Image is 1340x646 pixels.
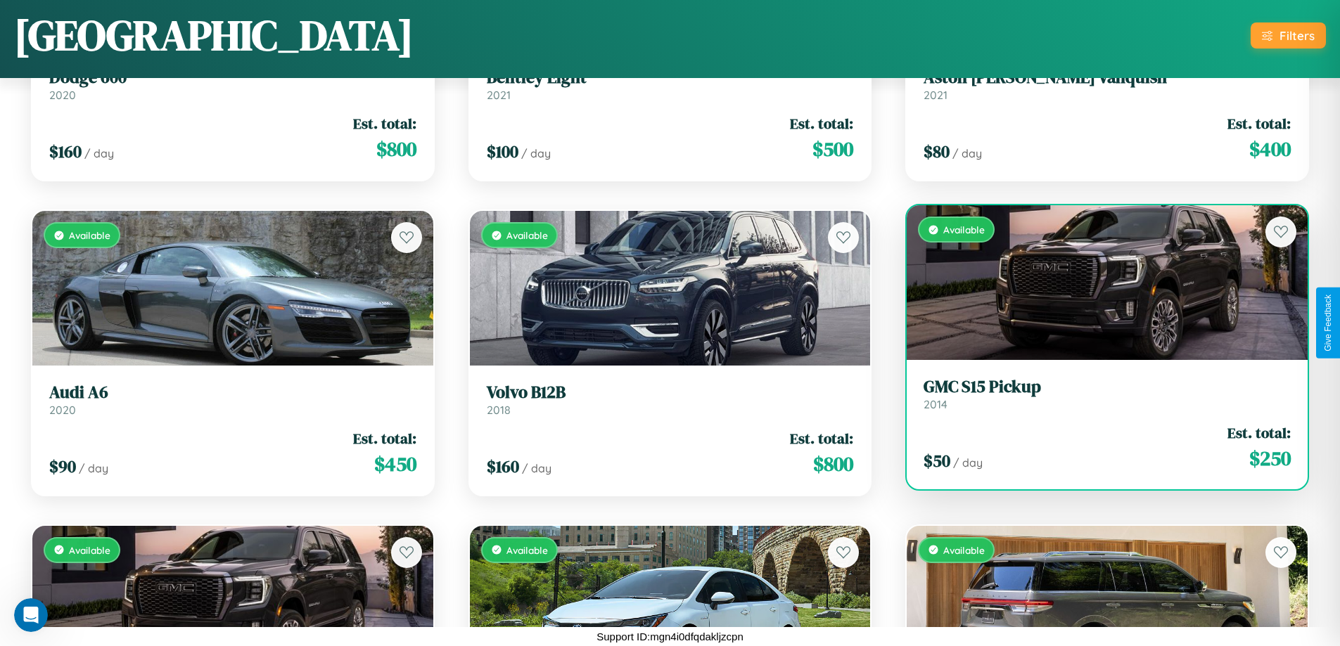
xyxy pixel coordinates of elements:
[521,146,551,160] span: / day
[924,397,947,411] span: 2014
[487,140,518,163] span: $ 100
[374,450,416,478] span: $ 450
[1251,22,1326,49] button: Filters
[1249,135,1291,163] span: $ 400
[1249,444,1291,472] span: $ 250
[1323,295,1333,351] div: Give Feedback
[69,544,110,556] span: Available
[84,146,114,160] span: / day
[49,88,76,102] span: 2020
[813,450,853,478] span: $ 800
[487,67,854,88] h3: Bentley Eight
[487,67,854,102] a: Bentley Eight2021
[943,544,985,556] span: Available
[790,428,853,448] span: Est. total:
[49,140,82,163] span: $ 160
[596,627,743,646] p: Support ID: mgn4i0dfqdakljzcpn
[353,428,416,448] span: Est. total:
[79,461,108,475] span: / day
[49,382,416,403] h3: Audi A6
[522,461,551,475] span: / day
[924,449,950,472] span: $ 50
[1280,28,1315,43] div: Filters
[924,88,947,102] span: 2021
[924,67,1291,88] h3: Aston [PERSON_NAME] Vanquish
[952,146,982,160] span: / day
[49,403,76,417] span: 2020
[14,6,414,64] h1: [GEOGRAPHIC_DATA]
[353,113,416,134] span: Est. total:
[487,403,511,417] span: 2018
[49,67,416,88] h3: Dodge 600
[943,224,985,235] span: Available
[924,377,1291,397] h3: GMC S15 Pickup
[812,135,853,163] span: $ 500
[1227,422,1291,443] span: Est. total:
[487,382,854,403] h3: Volvo B12B
[790,113,853,134] span: Est. total:
[49,67,416,102] a: Dodge 6002020
[487,88,511,102] span: 2021
[1227,113,1291,134] span: Est. total:
[376,135,416,163] span: $ 800
[487,382,854,417] a: Volvo B12B2018
[924,67,1291,102] a: Aston [PERSON_NAME] Vanquish2021
[69,229,110,241] span: Available
[14,598,48,632] iframe: Intercom live chat
[924,377,1291,411] a: GMC S15 Pickup2014
[506,229,548,241] span: Available
[506,544,548,556] span: Available
[49,455,76,478] span: $ 90
[953,456,983,470] span: / day
[487,455,519,478] span: $ 160
[924,140,950,163] span: $ 80
[49,382,416,417] a: Audi A62020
